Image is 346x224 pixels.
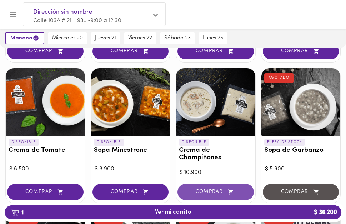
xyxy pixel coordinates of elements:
button: jueves 21 [91,32,120,44]
span: COMPRAR [272,48,330,54]
h3: Crema de Champiñones [179,147,252,162]
span: COMPRAR [101,189,160,195]
h3: Sopa de Garbanzo [264,147,338,154]
div: $ 6.500 [9,165,81,173]
span: Calle 103A # 21 - 93... • 9:00 a 12:30 [33,18,121,24]
div: Crema de Tomate [6,68,85,136]
button: COMPRAR [92,43,169,59]
span: COMPRAR [16,48,75,54]
button: COMPRAR [177,184,254,200]
div: Sopa Minestrone [91,68,170,136]
div: $ 10.900 [180,169,252,177]
div: $ 5.900 [265,165,337,173]
span: lunes 25 [203,35,223,41]
span: COMPRAR [186,48,245,54]
b: 1 [7,208,28,217]
span: Ver mi carrito [155,209,191,216]
span: COMPRAR [101,48,160,54]
button: mañana [5,32,44,44]
button: COMPRAR [177,43,254,59]
p: DISPONIBLE [9,139,39,145]
iframe: Messagebird Livechat Widget [312,190,346,224]
button: sábado 23 [160,32,195,44]
button: COMPRAR [263,43,339,59]
span: mañana [10,35,39,41]
b: $ 36.200 [310,205,341,219]
button: viernes 22 [124,32,156,44]
button: COMPRAR [92,184,169,200]
button: COMPRAR [7,184,84,200]
div: AGOTADO [264,73,294,83]
p: DISPONIBLE [179,139,209,145]
span: jueves 21 [95,35,116,41]
p: DISPONIBLE [94,139,124,145]
span: miércoles 20 [52,35,83,41]
button: 1Ver mi carrito$ 36.200 [5,205,341,219]
div: Sopa de Garbanzo [261,68,341,136]
p: FUERA DE STOCK [264,139,305,145]
button: miércoles 20 [48,32,87,44]
span: COMPRAR [16,189,75,195]
span: COMPRAR [186,189,245,195]
h3: Sopa Minestrone [94,147,167,154]
div: $ 8.900 [95,165,167,173]
span: viernes 22 [128,35,152,41]
button: lunes 25 [199,32,227,44]
div: Crema de Champiñones [176,68,255,136]
button: Menu [4,6,22,23]
span: sábado 23 [164,35,191,41]
h3: Crema de Tomate [9,147,82,154]
span: Dirección sin nombre [33,8,148,17]
img: cart.png [11,209,19,216]
button: COMPRAR [7,43,84,59]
